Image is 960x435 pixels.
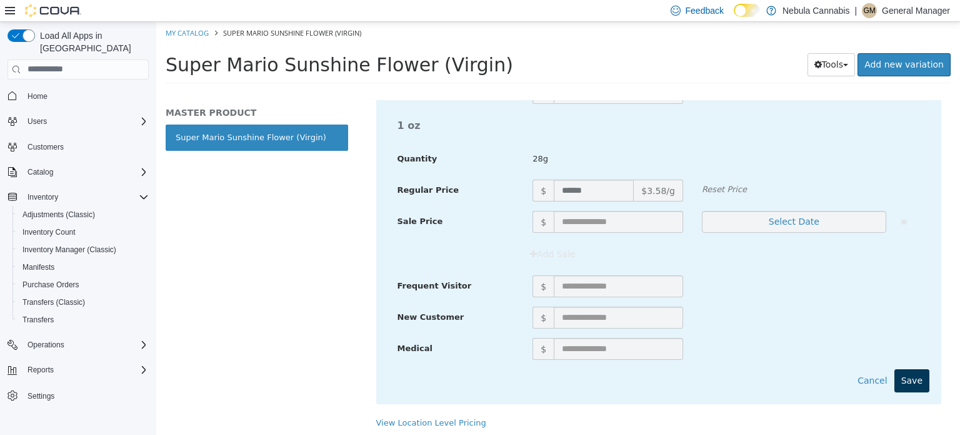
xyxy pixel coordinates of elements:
[22,315,54,325] span: Transfers
[22,210,95,220] span: Adjustments (Classic)
[9,6,52,16] a: My Catalog
[25,4,81,17] img: Cova
[12,223,154,241] button: Inventory Count
[22,387,149,403] span: Settings
[2,386,154,404] button: Settings
[17,207,100,222] a: Adjustments (Classic)
[9,85,192,96] h5: MASTER PRODUCT
[17,207,149,222] span: Adjustments (Classic)
[22,262,54,272] span: Manifests
[12,206,154,223] button: Adjustments (Classic)
[22,89,52,104] a: Home
[367,221,426,244] button: Add Sale
[22,297,85,307] span: Transfers (Classic)
[12,258,154,276] button: Manifests
[232,98,774,111] h4: 1 oz
[376,316,397,338] span: $
[12,241,154,258] button: Inventory Manager (Classic)
[241,195,287,204] span: Sale Price
[734,4,760,17] input: Dark Mode
[27,91,47,101] span: Home
[22,337,69,352] button: Operations
[686,4,724,17] span: Feedback
[17,312,149,327] span: Transfers
[17,242,149,257] span: Inventory Manager (Classic)
[2,336,154,354] button: Operations
[220,396,330,406] a: View Location Level Pricing
[17,225,149,240] span: Inventory Count
[2,163,154,181] button: Catalog
[367,131,570,143] span: 28g
[35,29,149,54] span: Load All Apps in [GEOGRAPHIC_DATA]
[862,3,877,18] div: General Manager
[241,163,302,173] span: Regular Price
[27,340,64,350] span: Operations
[2,188,154,206] button: Inventory
[27,192,58,202] span: Inventory
[22,280,79,290] span: Purchase Orders
[863,3,875,18] span: GM
[9,32,357,54] span: Super Mario Sunshine Flower (Virgin)
[2,87,154,105] button: Home
[22,88,149,104] span: Home
[22,114,149,129] span: Users
[9,103,192,129] a: Super Mario Sunshine Flower (Virgin)
[701,31,794,54] a: Add new variation
[22,362,59,377] button: Reports
[2,113,154,130] button: Users
[694,347,737,371] button: Cancel
[17,260,59,275] a: Manifests
[738,347,773,371] button: Save
[22,245,116,255] span: Inventory Manager (Classic)
[12,311,154,329] button: Transfers
[17,312,59,327] a: Transfers
[17,295,90,310] a: Transfers (Classic)
[882,3,950,18] p: General Manager
[17,260,149,275] span: Manifests
[22,389,59,404] a: Settings
[22,165,58,180] button: Catalog
[22,139,149,155] span: Customers
[27,167,53,177] span: Catalog
[376,158,397,180] span: $
[241,259,316,269] span: Frequent Visitor
[241,132,281,141] span: Quantity
[27,365,54,375] span: Reports
[27,142,64,152] span: Customers
[22,165,149,180] span: Catalog
[546,163,591,172] em: Reset Price
[376,189,397,211] span: $
[17,295,149,310] span: Transfers (Classic)
[376,285,397,307] span: $
[734,17,734,18] span: Dark Mode
[17,277,84,292] a: Purchase Orders
[22,190,63,205] button: Inventory
[17,242,121,257] a: Inventory Manager (Classic)
[477,158,527,180] span: $3.58/g
[854,3,857,18] p: |
[241,290,308,300] span: New Customer
[12,294,154,311] button: Transfers (Classic)
[241,322,276,331] span: Medical
[22,140,69,155] a: Customers
[651,31,699,54] button: Tools
[2,138,154,156] button: Customers
[12,276,154,294] button: Purchase Orders
[67,6,205,16] span: Super Mario Sunshine Flower (Virgin)
[17,225,81,240] a: Inventory Count
[782,3,849,18] p: Nebula Cannabis
[376,253,397,275] span: $
[22,114,52,129] button: Users
[17,277,149,292] span: Purchase Orders
[546,189,730,211] button: Select Date
[22,362,149,377] span: Reports
[27,391,54,401] span: Settings
[22,227,76,237] span: Inventory Count
[27,116,47,126] span: Users
[22,190,149,205] span: Inventory
[2,361,154,379] button: Reports
[22,337,149,352] span: Operations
